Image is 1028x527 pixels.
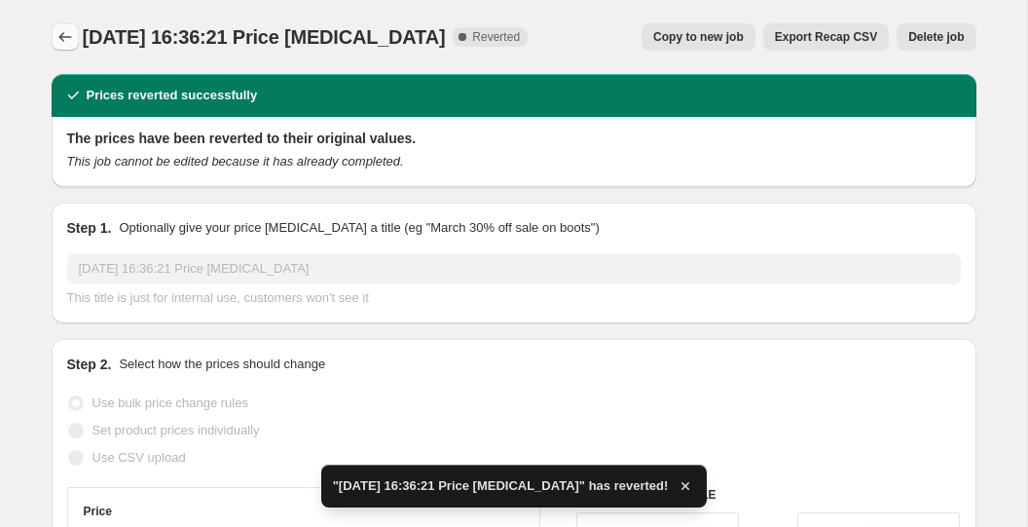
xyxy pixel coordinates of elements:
i: This job cannot be edited because it has already completed. [67,154,404,169]
button: Price change jobs [52,23,79,51]
span: Copy to new job [653,29,744,45]
h2: Prices reverted successfully [87,86,258,105]
input: 30% off holiday sale [67,253,961,284]
button: Export Recap CSV [763,23,889,51]
span: Export Recap CSV [775,29,877,45]
span: This title is just for internal use, customers won't see it [67,290,369,305]
span: Delete job [908,29,964,45]
span: Use bulk price change rules [92,395,248,410]
span: Use CSV upload [92,450,186,465]
span: Reverted [472,29,520,45]
h2: Step 2. [67,355,112,374]
p: Select how the prices should change [119,355,325,374]
h6: STOREFRONT EXAMPLE [576,487,961,503]
h3: Price [84,504,112,519]
p: Optionally give your price [MEDICAL_DATA] a title (eg "March 30% off sale on boots") [119,218,599,238]
h2: Step 1. [67,218,112,238]
span: [DATE] 16:36:21 Price [MEDICAL_DATA] [83,26,446,48]
button: Copy to new job [642,23,755,51]
span: Set product prices individually [92,423,260,437]
span: "[DATE] 16:36:21 Price [MEDICAL_DATA]" has reverted! [333,476,669,496]
button: Delete job [897,23,975,51]
h2: The prices have been reverted to their original values. [67,129,961,148]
